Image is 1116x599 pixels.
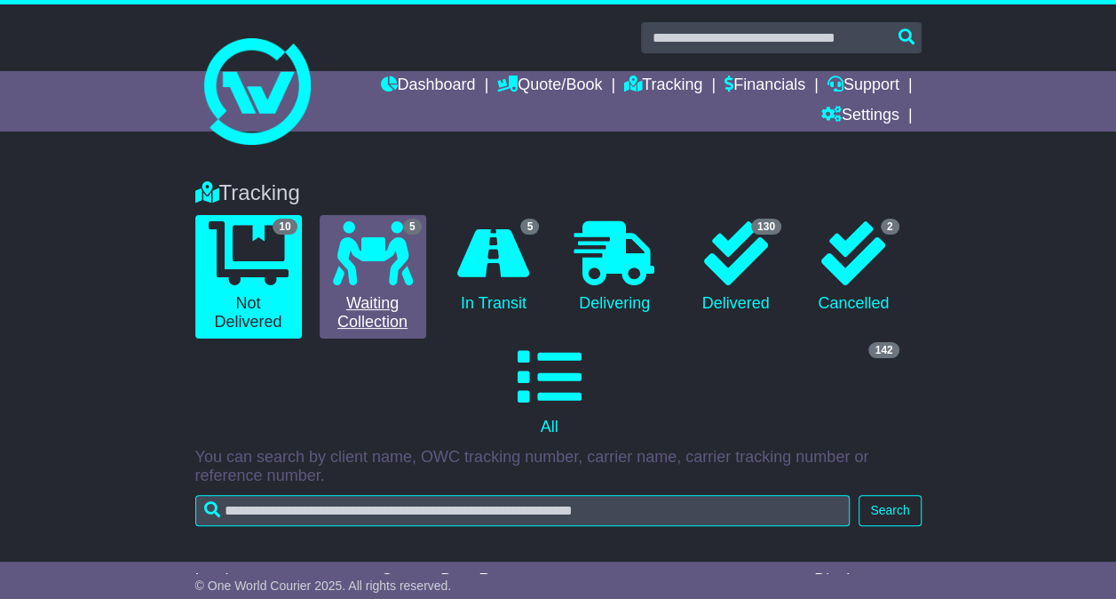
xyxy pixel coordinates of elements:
[859,495,921,526] button: Search
[827,71,899,101] a: Support
[881,219,899,235] span: 2
[724,71,805,101] a: Financials
[814,571,922,590] div: Display
[195,448,922,486] p: You can search by client name, OWC tracking number, carrier name, carrier tracking number or refe...
[195,339,904,443] a: 142 All
[403,219,422,235] span: 5
[561,215,668,320] a: Delivering
[751,219,781,235] span: 130
[320,215,426,339] a: 5 Waiting Collection
[195,571,364,590] div: Invoice
[497,71,602,101] a: Quote/Book
[380,71,475,101] a: Dashboard
[803,215,904,320] a: 2 Cancelled
[381,571,611,590] div: Custom Date Range
[186,180,930,206] div: Tracking
[868,342,898,358] span: 142
[685,215,786,320] a: 130 Delivered
[520,219,539,235] span: 5
[444,215,544,320] a: 5 In Transit
[624,71,702,101] a: Tracking
[821,101,899,132] a: Settings
[195,215,302,339] a: 10 Not Delivered
[195,579,452,593] span: © One World Courier 2025. All rights reserved.
[273,219,297,235] span: 10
